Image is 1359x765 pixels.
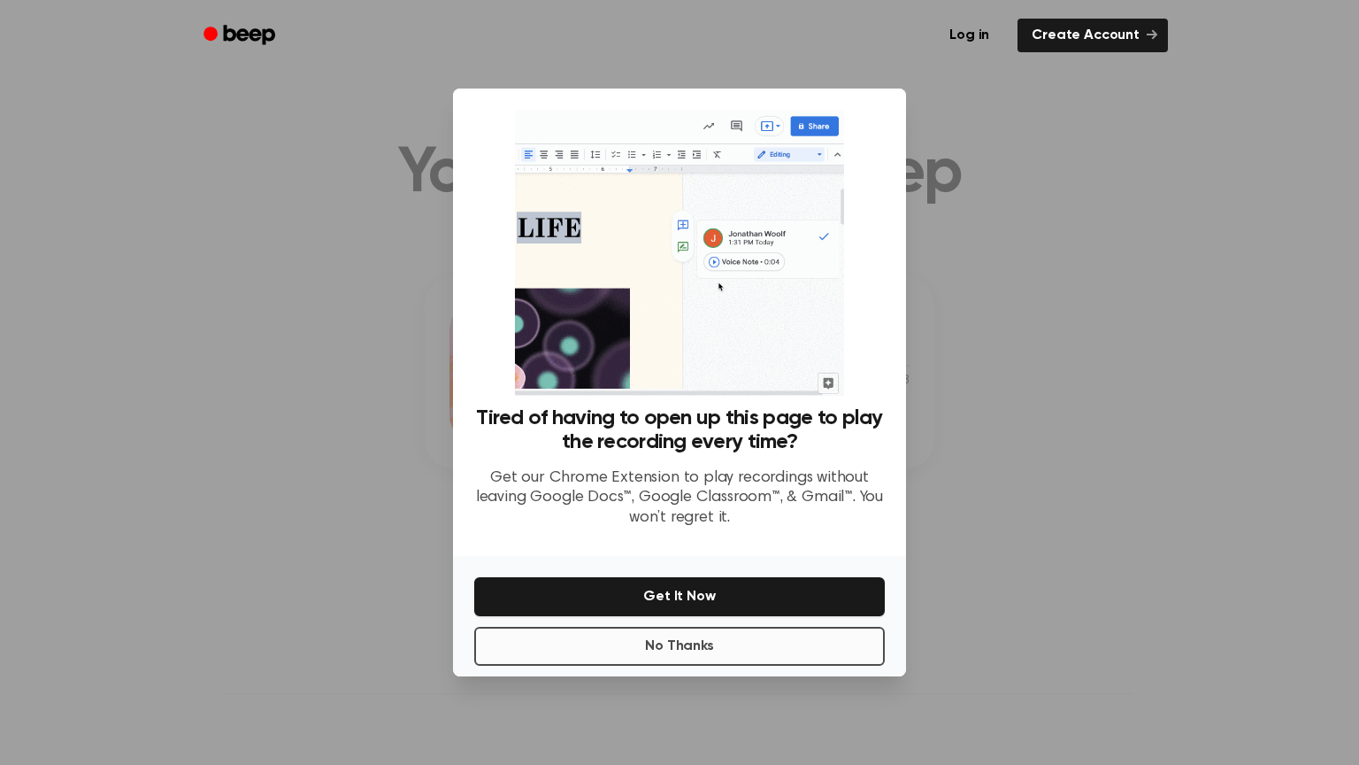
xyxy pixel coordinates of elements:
[515,110,843,396] img: Beep extension in action
[474,627,885,666] button: No Thanks
[191,19,291,53] a: Beep
[932,15,1007,56] a: Log in
[474,406,885,454] h3: Tired of having to open up this page to play the recording every time?
[1017,19,1168,52] a: Create Account
[474,577,885,616] button: Get It Now
[474,468,885,529] p: Get our Chrome Extension to play recordings without leaving Google Docs™, Google Classroom™, & Gm...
